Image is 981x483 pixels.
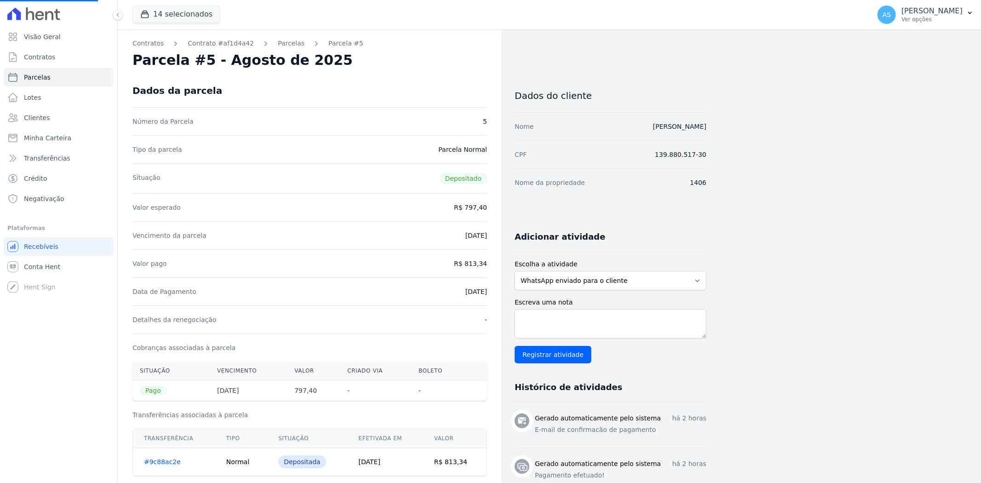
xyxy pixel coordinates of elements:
h3: Gerado automaticamente pelo sistema [535,459,661,469]
span: Negativação [24,194,64,203]
a: [PERSON_NAME] [653,123,706,130]
th: Efetivada em [348,429,423,448]
span: Transferências [24,154,70,163]
h2: Parcela #5 - Agosto de 2025 [132,52,353,69]
td: [DATE] [348,448,423,476]
span: Clientes [24,113,50,122]
th: Criado via [340,362,411,380]
a: Parcela #5 [328,39,363,48]
input: Registrar atividade [515,346,591,363]
a: Lotes [4,88,114,107]
span: Lotes [24,93,41,102]
a: Transferências [4,149,114,167]
a: #9c88ac2e [144,458,181,466]
dt: Cobranças associadas à parcela [132,343,235,352]
a: Conta Hent [4,258,114,276]
button: 14 selecionados [132,6,220,23]
dt: Data de Pagamento [132,287,196,296]
dt: Vencimento da parcela [132,231,207,240]
th: Vencimento [210,362,287,380]
span: Recebíveis [24,242,58,251]
a: Contrato #af1d4a42 [188,39,254,48]
a: Negativação [4,190,114,208]
span: AS [883,11,891,18]
dd: [DATE] [465,287,487,296]
p: há 2 horas [672,459,706,469]
dd: - [485,315,487,324]
th: 797,40 [287,380,340,401]
h3: Dados do cliente [515,90,706,101]
dd: Parcela Normal [438,145,487,154]
div: Depositada [278,455,326,468]
p: Ver opções [901,16,963,23]
h3: Gerado automaticamente pelo sistema [535,414,661,423]
dt: Valor pago [132,259,167,268]
th: Boleto [411,362,466,380]
span: Visão Geral [24,32,61,41]
dd: R$ 813,34 [454,259,487,268]
td: R$ 813,34 [423,448,487,476]
p: Pagamento efetuado! [535,471,706,480]
div: Plataformas [7,223,110,234]
dt: Nome [515,122,534,131]
dt: CPF [515,150,527,159]
a: Contratos [132,39,164,48]
p: E-mail de confirmacão de pagamento [535,425,706,435]
th: Valor [423,429,487,448]
th: Transferência [133,429,215,448]
a: Crédito [4,169,114,188]
span: Parcelas [24,73,51,82]
div: Dados da parcela [132,85,222,96]
dd: 5 [483,117,487,126]
h3: Histórico de atividades [515,382,622,393]
a: Parcelas [278,39,304,48]
a: Recebíveis [4,237,114,256]
h3: Adicionar atividade [515,231,605,242]
dd: R$ 797,40 [454,203,487,212]
a: Clientes [4,109,114,127]
a: Parcelas [4,68,114,86]
span: Crédito [24,174,47,183]
a: Contratos [4,48,114,66]
p: há 2 horas [672,414,706,423]
span: Depositado [440,173,488,184]
th: Tipo [215,429,268,448]
button: AS [PERSON_NAME] Ver opções [870,2,981,28]
span: Pago [140,386,166,395]
dd: 1406 [690,178,706,187]
th: Situação [132,362,210,380]
h3: Transferências associadas à parcela [132,410,487,420]
th: Situação [267,429,347,448]
th: - [340,380,411,401]
dd: [DATE] [465,231,487,240]
nav: Breadcrumb [132,39,487,48]
th: - [411,380,466,401]
th: [DATE] [210,380,287,401]
dd: 139.880.517-30 [655,150,706,159]
span: Conta Hent [24,262,60,271]
th: Valor [287,362,340,380]
td: Normal [215,448,268,476]
a: Minha Carteira [4,129,114,147]
dt: Nome da propriedade [515,178,585,187]
span: Contratos [24,52,55,62]
label: Escolha a atividade [515,259,706,269]
dt: Detalhes da renegociação [132,315,217,324]
dt: Situação [132,173,161,184]
dt: Tipo da parcela [132,145,182,154]
label: Escreva uma nota [515,298,706,307]
a: Visão Geral [4,28,114,46]
p: [PERSON_NAME] [901,6,963,16]
span: Minha Carteira [24,133,71,143]
dt: Número da Parcela [132,117,194,126]
dt: Valor esperado [132,203,181,212]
